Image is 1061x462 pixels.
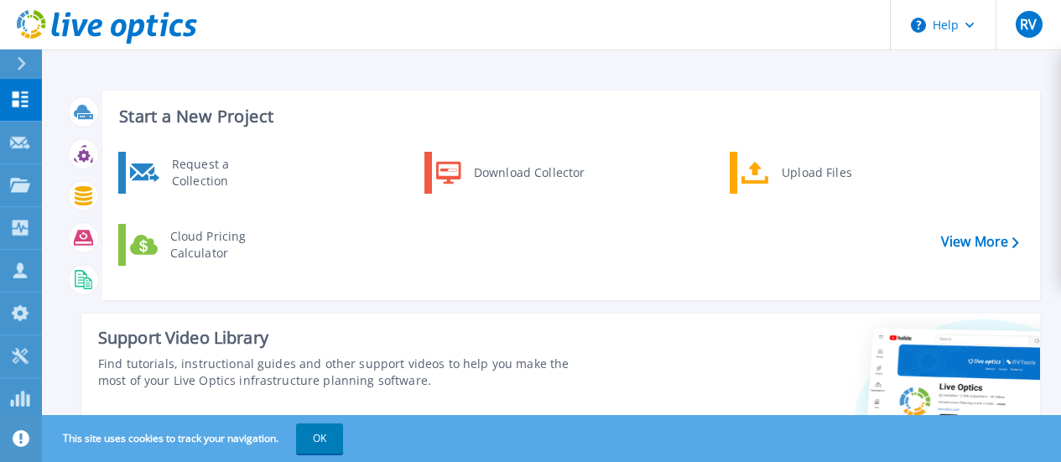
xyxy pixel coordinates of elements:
span: RV [1020,18,1037,31]
div: Find tutorials, instructional guides and other support videos to help you make the most of your L... [98,356,596,389]
a: Cloud Pricing Calculator [118,224,290,266]
div: Support Video Library [98,327,596,349]
div: Download Collector [465,156,592,189]
a: Upload Files [730,152,902,194]
a: View More [941,234,1019,250]
h3: Start a New Project [119,107,1018,126]
button: OK [296,423,343,454]
div: Request a Collection [164,156,286,189]
div: Cloud Pricing Calculator [162,228,286,262]
a: Request a Collection [118,152,290,194]
a: Download Collector [424,152,596,194]
span: This site uses cookies to track your navigation. [46,423,343,454]
div: Upload Files [773,156,897,189]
